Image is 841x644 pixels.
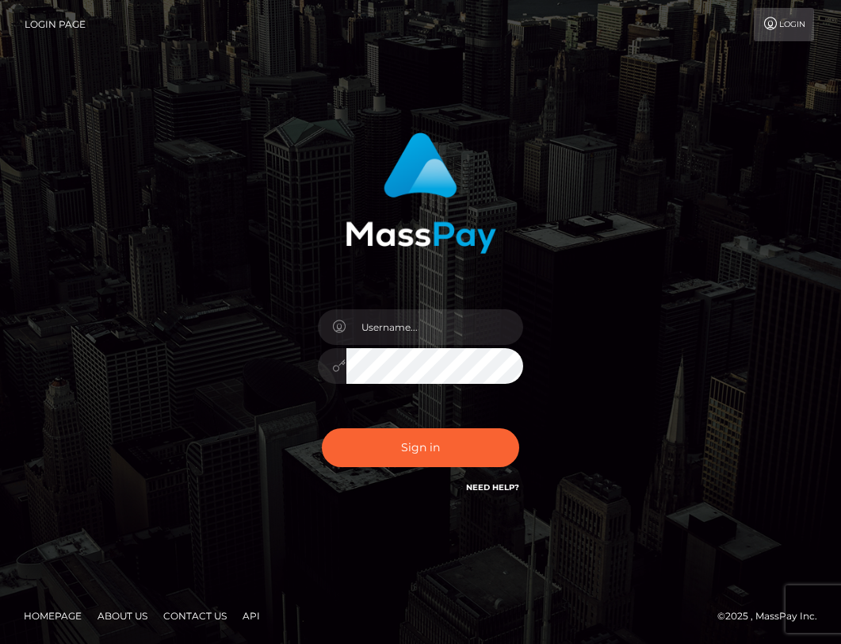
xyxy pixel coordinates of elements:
a: Login [754,8,814,41]
a: Need Help? [466,482,519,493]
a: API [236,604,266,628]
button: Sign in [322,428,520,467]
img: MassPay Login [346,132,496,254]
div: © 2025 , MassPay Inc. [717,608,829,625]
a: Homepage [17,604,88,628]
input: Username... [346,309,524,345]
a: Login Page [25,8,86,41]
a: Contact Us [157,604,233,628]
a: About Us [91,604,154,628]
